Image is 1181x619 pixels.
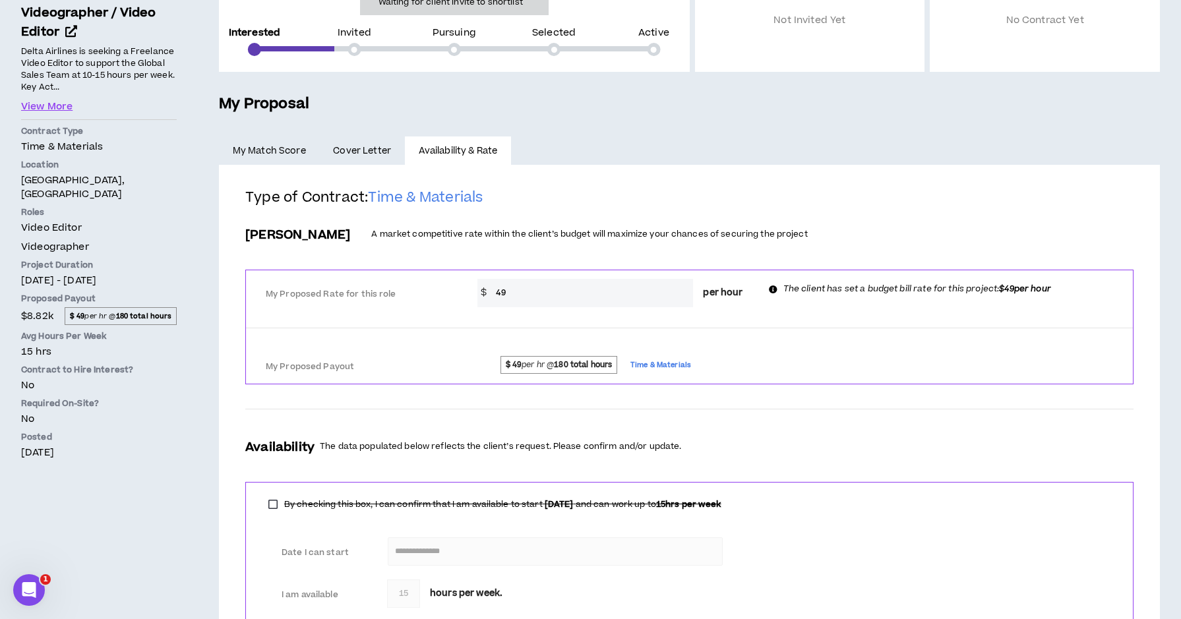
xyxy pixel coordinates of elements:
[532,28,576,38] p: Selected
[543,498,576,510] b: [DATE]
[333,144,391,158] span: Cover Letter
[783,283,1051,295] p: The client has set a budget bill rate for this project:
[40,574,51,585] span: 1
[500,356,617,373] span: per hr @
[638,28,669,38] p: Active
[630,357,691,372] span: Time & Materials
[21,100,73,114] button: View More
[21,140,177,154] p: Time & Materials
[282,541,357,564] label: Date I can start
[21,159,177,171] p: Location
[245,226,350,244] h3: [PERSON_NAME]
[21,221,82,235] span: Video Editor
[21,125,177,137] p: Contract Type
[70,311,85,321] strong: $ 49
[999,283,1051,295] b: $49 per hour
[245,438,315,456] h3: Availability
[21,412,177,426] p: No
[21,4,156,41] span: Videographer / Video Editor
[554,359,612,370] strong: 180 total hours
[430,587,502,601] span: hours per week.
[21,274,177,287] p: [DATE] - [DATE]
[245,189,1134,218] h2: Type of Contract:
[21,293,177,305] p: Proposed Payout
[338,28,371,38] p: Invited
[229,28,280,38] p: Interested
[21,330,177,342] p: Avg Hours Per Week
[21,345,177,359] p: 15 hrs
[21,259,177,271] p: Project Duration
[65,307,177,324] span: per hr @
[433,28,476,38] p: Pursuing
[506,359,522,370] strong: $ 49
[320,440,681,453] p: The data populated below reflects the client’s request. Please confirm and/or update.
[21,4,177,42] a: Videographer / Video Editor
[21,173,177,201] p: [GEOGRAPHIC_DATA], [GEOGRAPHIC_DATA]
[368,188,483,207] span: Time & Materials
[371,228,807,241] p: A market competitive rate within the client’s budget will maximize your chances of securing the p...
[477,279,490,307] span: $
[116,311,172,321] strong: 180 total hours
[703,286,742,300] span: per hour
[21,378,177,392] p: No
[21,307,53,325] span: $8.82k
[21,446,177,459] p: [DATE]
[282,583,357,606] label: I am available
[219,93,1160,115] h5: My Proposal
[21,398,177,409] p: Required On-Site?
[266,355,448,378] label: My Proposed Payout
[284,498,721,510] span: By checking this box, I can confirm that I am available to start and can work up to
[21,240,89,254] span: Videographer
[21,364,177,376] p: Contract to Hire Interest?
[21,431,177,443] p: Posted
[656,498,721,510] b: 15 hrs per week
[21,206,177,218] p: Roles
[266,283,448,306] label: My Proposed Rate for this role
[13,574,45,606] iframe: Intercom live chat
[219,136,320,165] a: My Match Score
[21,44,177,94] p: Delta Airlines is seeking a Freelance Video Editor to support the Global Sales Team at 10-15 hour...
[405,136,511,165] a: Availability & Rate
